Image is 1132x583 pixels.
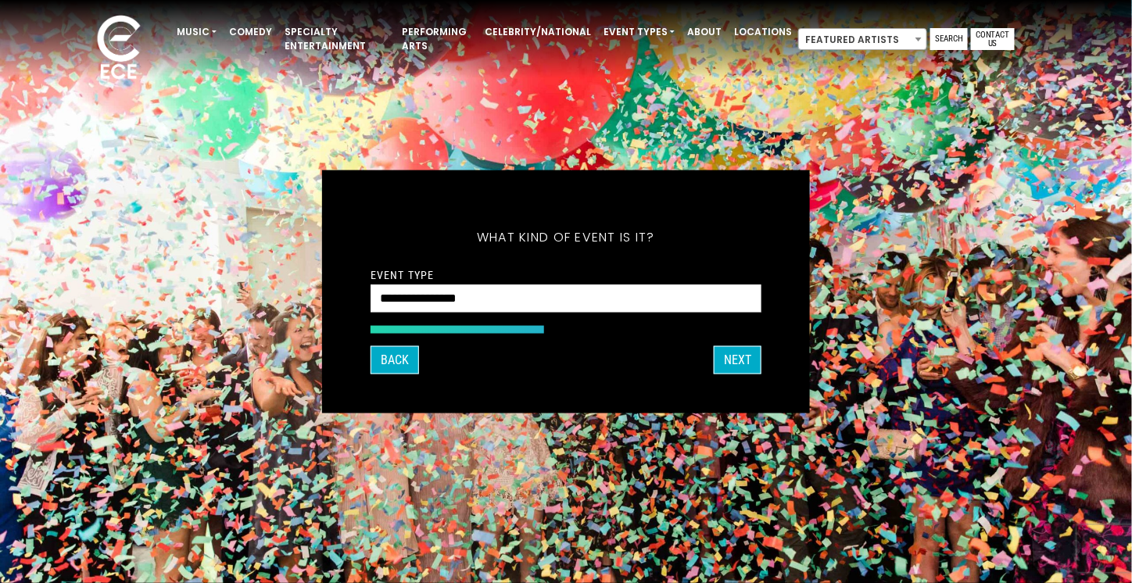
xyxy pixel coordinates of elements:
[728,19,798,45] a: Locations
[714,345,761,374] button: Next
[371,209,761,266] h5: What kind of event is it?
[278,19,396,59] a: Specialty Entertainment
[371,268,434,282] label: Event Type
[396,19,478,59] a: Performing Arts
[170,19,223,45] a: Music
[681,19,728,45] a: About
[971,28,1015,50] a: Contact Us
[798,28,927,50] span: Featured Artists
[597,19,681,45] a: Event Types
[799,29,926,51] span: Featured Artists
[371,345,419,374] button: Back
[223,19,278,45] a: Comedy
[80,11,158,87] img: ece_new_logo_whitev2-1.png
[930,28,968,50] a: Search
[478,19,597,45] a: Celebrity/National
